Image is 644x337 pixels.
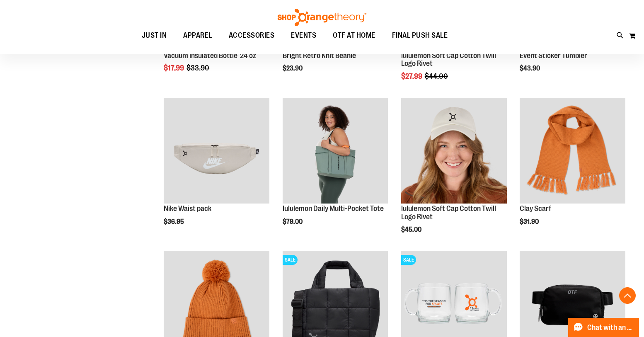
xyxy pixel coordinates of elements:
[401,72,424,80] span: $27.99
[516,94,629,247] div: product
[164,51,256,60] a: Vacuum Insulated Bottle 24 oz
[568,318,639,337] button: Chat with an Expert
[283,51,356,60] a: Bright Retro Knit Beanie
[283,65,304,72] span: $23.90
[401,226,423,233] span: $45.00
[183,26,212,45] span: APPAREL
[283,98,388,204] img: Main view of 2024 Convention lululemon Daily Multi-Pocket Tote
[520,98,625,204] img: Clay Scarf
[333,26,375,45] span: OTF AT HOME
[164,204,211,213] a: Nike Waist pack
[142,26,167,45] span: JUST IN
[291,26,316,45] span: EVENTS
[520,51,587,60] a: Event Sticker Tumbler
[324,26,384,45] a: OTF AT HOME
[175,26,220,45] a: APPAREL
[401,98,507,205] a: Main view of 2024 Convention lululemon Soft Cap Cotton Twill Logo Rivet
[283,98,388,205] a: Main view of 2024 Convention lululemon Daily Multi-Pocket Tote
[520,98,625,205] a: Clay Scarf
[283,218,304,225] span: $79.00
[283,26,324,45] a: EVENTS
[283,255,298,265] span: SALE
[133,26,175,45] a: JUST IN
[276,9,368,26] img: Shop Orangetheory
[164,64,185,72] span: $17.99
[186,64,211,72] span: $33.90
[619,287,636,304] button: Back To Top
[220,26,283,45] a: ACCESSORIES
[401,51,496,68] a: lululemon Soft Cap Cotton Twill Logo Rivet
[520,65,541,72] span: $43.90
[587,324,634,332] span: Chat with an Expert
[164,218,185,225] span: $36.95
[392,26,448,45] span: FINAL PUSH SALE
[229,26,275,45] span: ACCESSORIES
[164,98,269,205] a: Main view of 2024 Convention Nike Waistpack
[425,72,449,80] span: $44.00
[160,94,274,247] div: product
[278,94,392,247] div: product
[401,255,416,265] span: SALE
[283,204,384,213] a: lululemon Daily Multi-Pocket Tote
[164,98,269,204] img: Main view of 2024 Convention Nike Waistpack
[384,26,456,45] a: FINAL PUSH SALE
[397,94,511,255] div: product
[520,218,540,225] span: $31.90
[401,98,507,204] img: Main view of 2024 Convention lululemon Soft Cap Cotton Twill Logo Rivet
[520,204,551,213] a: Clay Scarf
[401,204,496,221] a: lululemon Soft Cap Cotton Twill Logo Rivet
